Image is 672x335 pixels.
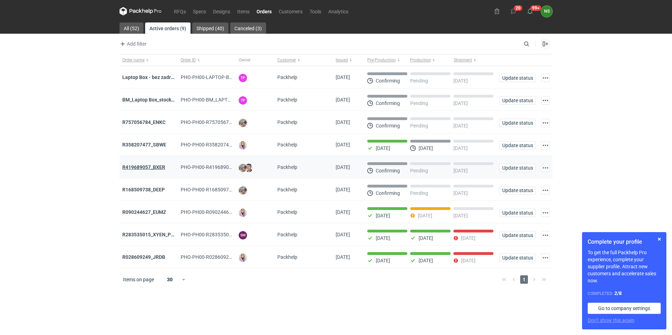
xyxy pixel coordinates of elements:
[122,187,165,192] strong: R168509738_DEEP
[419,145,433,151] p: [DATE]
[122,209,166,215] a: R090244627_EUMZ
[277,57,296,63] span: Customer
[410,100,428,106] p: Pending
[234,7,253,15] a: Items
[122,254,165,260] a: R028609249_JRDB
[502,143,532,148] span: Update status
[453,190,468,196] p: [DATE]
[239,96,247,105] figcaption: TP
[277,209,297,215] span: Packhelp
[181,97,271,103] span: PHO-PH00-BM_LAPTOP-BOX_STOCK_05
[376,190,400,196] p: Confirming
[502,255,532,260] span: Update status
[336,209,350,215] span: 22/08/2025
[502,165,532,170] span: Update status
[122,119,166,125] a: R757056784_ENKC
[410,123,428,129] p: Pending
[181,209,250,215] span: PHO-PH00-R090244627_EUMZ
[336,187,350,192] span: 27/08/2025
[453,145,468,151] p: [DATE]
[122,97,179,103] a: BM_Laptop Box_stock_05
[524,6,536,17] button: 99+
[508,6,519,17] button: 20
[122,164,165,170] a: R419689057_BXER
[277,232,297,237] span: Packhelp
[181,142,250,147] span: PHO-PH00-R358207477_SBWE
[209,7,234,15] a: Designs
[123,276,154,283] span: Items on page
[376,235,390,241] p: [DATE]
[119,54,178,66] button: Order name
[502,120,532,125] span: Update status
[277,164,297,170] span: Packhelp
[275,7,306,15] a: Customers
[502,188,532,193] span: Update status
[499,119,536,127] button: Update status
[502,210,532,215] span: Update status
[336,74,350,80] span: 04/09/2025
[122,232,181,237] a: R283535015_XYEN_PWXR
[239,141,247,150] img: Klaudia Wiśniewska
[230,22,266,34] a: Canceled (3)
[588,290,661,297] div: Completed:
[118,40,147,48] span: Add filter
[376,145,390,151] p: [DATE]
[588,238,661,246] h1: Complete your profile
[588,317,634,324] button: Don’t show this again
[522,40,545,48] input: Search
[245,164,253,172] img: Maciej Sikora
[364,54,408,66] button: Pre-Production
[499,254,536,262] button: Update status
[336,119,350,125] span: 03/09/2025
[499,96,536,105] button: Update status
[410,57,431,63] span: Production
[239,164,247,172] img: Michał Palasek
[253,7,275,15] a: Orders
[178,54,236,66] button: Order ID
[541,209,550,217] button: Actions
[408,54,452,66] button: Production
[122,57,144,63] span: Order name
[277,97,297,103] span: Packhelp
[541,96,550,105] button: Actions
[541,186,550,195] button: Actions
[122,142,166,147] strong: R358207477_SBWE
[277,142,297,147] span: Packhelp
[655,235,664,243] button: Skip for now
[277,254,297,260] span: Packhelp
[418,213,432,218] p: [DATE]
[119,7,162,15] svg: Packhelp Pro
[122,74,199,80] a: Laptop Box - bez zadruku - stock 3
[306,7,325,15] a: Tools
[277,119,297,125] span: Packhelp
[376,100,400,106] p: Confirming
[541,254,550,262] button: Actions
[541,74,550,82] button: Actions
[336,232,350,237] span: 21/08/2025
[336,142,350,147] span: 01/09/2025
[502,98,532,103] span: Update status
[336,97,350,103] span: 04/09/2025
[541,141,550,150] button: Actions
[461,235,476,241] p: [DATE]
[419,235,433,241] p: [DATE]
[419,258,433,263] p: [DATE]
[192,22,228,34] a: Shipped (40)
[410,78,428,84] p: Pending
[410,168,428,173] p: Pending
[541,119,550,127] button: Actions
[499,186,536,195] button: Update status
[453,78,468,84] p: [DATE]
[367,57,396,63] span: Pre-Production
[376,168,400,173] p: Confirming
[239,186,247,195] img: Michał Palasek
[376,78,400,84] p: Confirming
[376,213,390,218] p: [DATE]
[461,258,476,263] p: [DATE]
[159,275,181,284] div: 30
